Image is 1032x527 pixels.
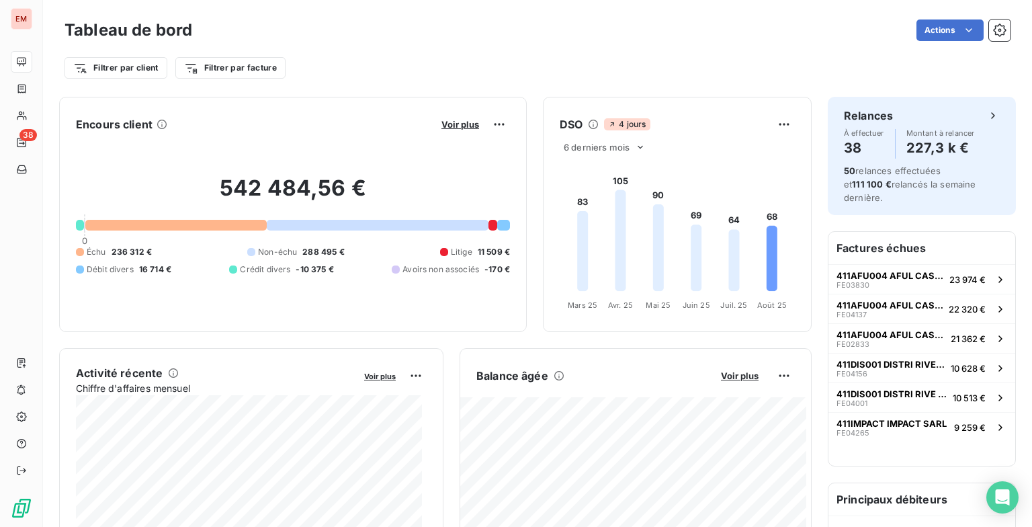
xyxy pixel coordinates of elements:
span: Voir plus [364,372,396,381]
span: FE04156 [836,370,867,378]
span: Chiffre d'affaires mensuel [76,381,355,395]
h4: 38 [844,137,884,159]
h6: Principaux débiteurs [828,483,1015,516]
span: 38 [19,129,37,141]
span: Avoirs non associés [402,263,479,276]
button: Filtrer par facture [175,57,286,79]
span: 4 jours [604,118,650,130]
span: 411DIS001 DISTRI RIVE GAUCHE [836,359,945,370]
button: Actions [916,19,984,41]
button: 411AFU004 AFUL CASABONAFE0283321 362 € [828,323,1015,353]
button: 411DIS001 DISTRI RIVE GAUCHEFE0400110 513 € [828,382,1015,412]
span: À effectuer [844,129,884,137]
span: Non-échu [258,246,297,258]
h4: 227,3 k € [906,137,975,159]
h6: Factures échues [828,232,1015,264]
span: -10 375 € [296,263,333,276]
button: Voir plus [360,370,400,382]
span: 411IMPACT IMPACT SARL [836,418,947,429]
span: 22 320 € [949,304,986,315]
button: 411DIS001 DISTRI RIVE GAUCHEFE0415610 628 € [828,353,1015,382]
h3: Tableau de bord [64,18,192,42]
div: Open Intercom Messenger [986,481,1019,514]
span: Crédit divers [240,263,290,276]
button: Voir plus [717,370,763,382]
a: 38 [11,132,32,153]
h6: Balance âgée [476,368,548,384]
span: -170 € [484,263,510,276]
span: 10 628 € [951,363,986,374]
span: 16 714 € [139,263,171,276]
span: Débit divers [87,263,134,276]
tspan: Avr. 25 [608,300,633,310]
span: FE02833 [836,340,869,348]
button: Voir plus [437,118,483,130]
span: 50 [844,165,855,176]
span: 0 [82,235,87,246]
span: relances effectuées et relancés la semaine dernière. [844,165,976,203]
h6: Activité récente [76,365,163,381]
span: FE04265 [836,429,869,437]
span: 236 312 € [112,246,152,258]
h6: Encours client [76,116,153,132]
span: FE04137 [836,311,867,319]
span: 23 974 € [949,274,986,285]
tspan: Mai 25 [646,300,671,310]
tspan: Juin 25 [683,300,710,310]
img: Logo LeanPay [11,497,32,519]
span: FE03830 [836,281,869,289]
span: Voir plus [721,370,759,381]
span: 411AFU004 AFUL CASABONA [836,300,943,311]
button: Filtrer par client [64,57,167,79]
span: 11 509 € [478,246,510,258]
span: 288 495 € [302,246,344,258]
tspan: Mars 25 [568,300,597,310]
h6: DSO [560,116,583,132]
span: 411AFU004 AFUL CASABONA [836,329,945,340]
span: 411DIS001 DISTRI RIVE GAUCHE [836,389,947,399]
span: Voir plus [441,119,479,130]
tspan: Juil. 25 [720,300,747,310]
h2: 542 484,56 € [76,175,510,215]
button: 411AFU004 AFUL CASABONAFE0413722 320 € [828,294,1015,323]
span: FE04001 [836,399,867,407]
span: 10 513 € [953,393,986,403]
tspan: Août 25 [757,300,787,310]
span: 21 362 € [951,333,986,344]
span: Montant à relancer [906,129,975,137]
span: 9 259 € [954,422,986,433]
h6: Relances [844,108,893,124]
span: 411AFU004 AFUL CASABONA [836,270,944,281]
div: EM [11,8,32,30]
span: Litige [451,246,472,258]
span: 6 derniers mois [564,142,630,153]
button: 411AFU004 AFUL CASABONAFE0383023 974 € [828,264,1015,294]
span: 111 100 € [852,179,891,190]
button: 411IMPACT IMPACT SARLFE042659 259 € [828,412,1015,442]
span: Échu [87,246,106,258]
